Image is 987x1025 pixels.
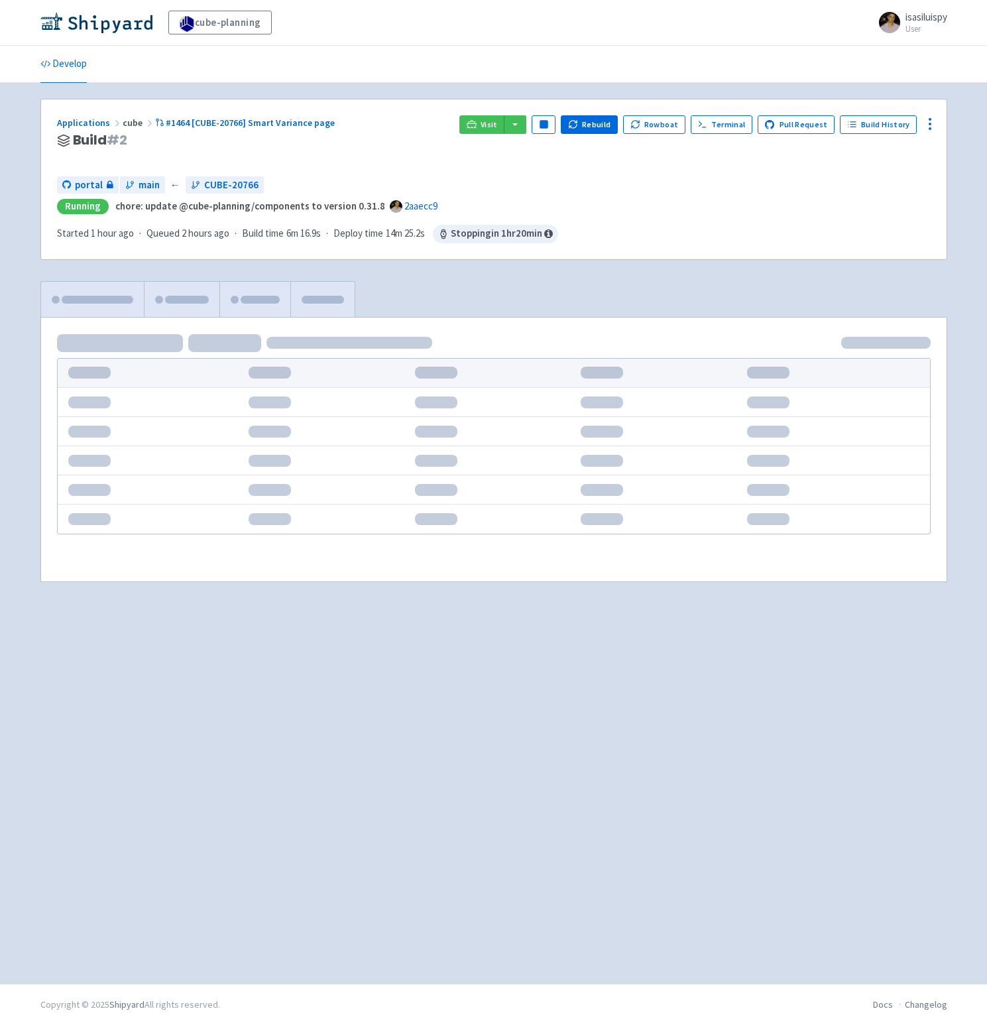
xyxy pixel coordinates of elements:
[40,12,152,33] img: Shipyard logo
[532,115,555,134] button: Pause
[40,46,87,83] a: Develop
[57,176,119,194] a: portal
[561,115,618,134] button: Rebuild
[109,998,145,1010] a: Shipyard
[905,11,947,23] span: isasiluispy
[182,227,229,239] time: 2 hours ago
[57,225,558,243] div: · · ·
[155,117,337,129] a: #1464 [CUBE-20766] Smart Variance page
[905,998,947,1010] a: Changelog
[115,200,385,212] strong: chore: update @cube-planning/components to version 0.31.8
[905,25,947,33] small: User
[57,199,109,214] div: Running
[40,998,220,1012] div: Copyright © 2025 All rights reserved.
[242,226,284,241] span: Build time
[623,115,685,134] button: Rowboat
[840,115,917,134] a: Build History
[120,176,165,194] a: main
[691,115,752,134] a: Terminal
[481,119,498,130] span: Visit
[139,178,160,193] span: main
[123,117,155,129] span: cube
[758,115,835,134] a: Pull Request
[75,178,103,193] span: portal
[146,227,229,239] span: Queued
[91,227,134,239] time: 1 hour ago
[170,178,180,193] span: ←
[871,12,947,33] a: isasiluispy User
[204,178,259,193] span: CUBE-20766
[873,998,893,1010] a: Docs
[57,227,134,239] span: Started
[57,117,123,129] a: Applications
[459,115,504,134] a: Visit
[186,176,264,194] a: CUBE-20766
[107,131,127,149] span: # 2
[286,226,321,241] span: 6m 16.9s
[73,133,127,148] span: Build
[404,200,437,212] a: 2aaecc9
[433,225,558,243] span: Stopping in 1 hr 20 min
[386,226,425,241] span: 14m 25.2s
[333,226,383,241] span: Deploy time
[168,11,272,34] a: cube-planning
